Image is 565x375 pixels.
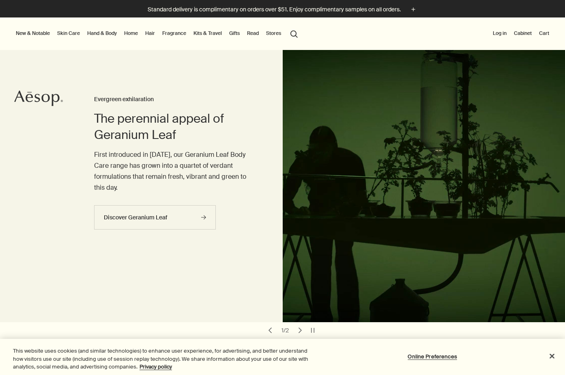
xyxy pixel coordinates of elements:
[512,28,533,38] a: Cabinet
[491,28,508,38] button: Log in
[264,28,283,38] button: Stores
[148,5,418,14] button: Standard delivery is complimentary on orders over $51. Enjoy complimentary samples on all orders.
[56,28,82,38] a: Skin Care
[287,26,301,41] button: Open search
[122,28,140,38] a: Home
[279,327,291,334] div: 1 / 2
[14,90,63,106] svg: Aesop
[14,17,301,50] nav: primary
[94,149,250,193] p: First introduced in [DATE], our Geranium Leaf Body Care range has grown into a quartet of verdant...
[245,28,260,38] a: Read
[264,325,276,336] button: previous slide
[94,205,216,230] a: Discover Geranium Leaf
[161,28,188,38] a: Fragrance
[94,95,250,104] h3: Evergreen exhilaration
[144,28,157,38] a: Hair
[543,347,561,365] button: Close
[228,28,241,38] a: Gifts
[94,111,250,143] h2: The perennial appeal of Geranium Leaf
[148,5,401,14] p: Standard delivery is complimentary on orders over $51. Enjoy complimentary samples on all orders.
[537,28,551,38] button: Cart
[86,28,118,38] a: Hand & Body
[14,28,52,38] button: New & Notable
[491,17,551,50] nav: supplementary
[192,28,223,38] a: Kits & Travel
[14,90,63,108] a: Aesop
[294,325,306,336] button: next slide
[13,347,311,371] div: This website uses cookies (and similar technologies) to enhance user experience, for advertising,...
[140,363,172,370] a: More information about your privacy, opens in a new tab
[307,325,318,336] button: pause
[407,348,458,364] button: Online Preferences, Opens the preference center dialog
